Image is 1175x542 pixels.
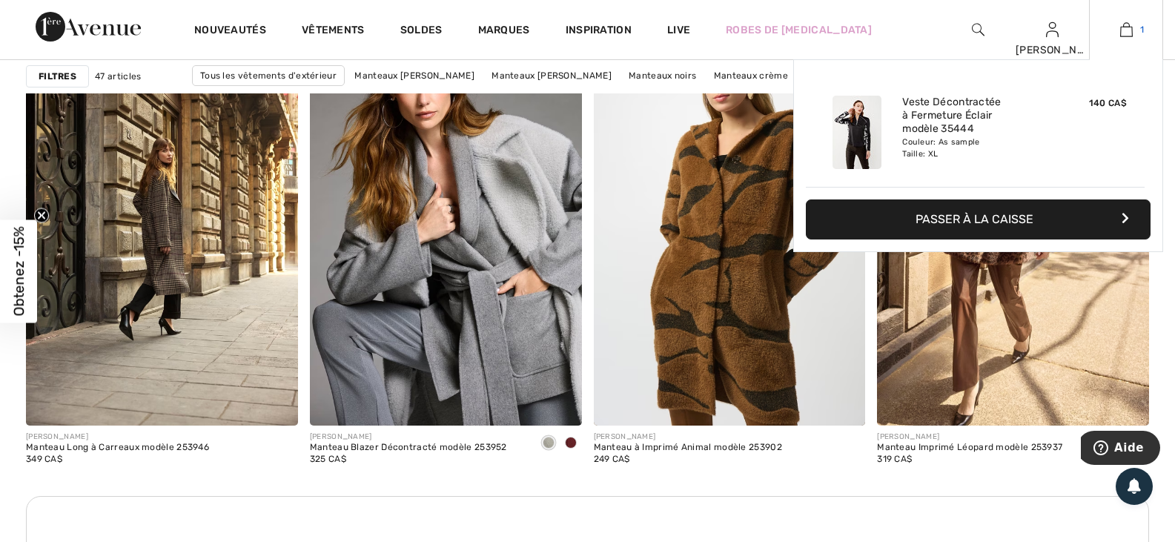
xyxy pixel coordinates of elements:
[806,199,1151,239] button: Passer à la caisse
[1016,42,1088,58] div: [PERSON_NAME]
[194,24,266,39] a: Nouveautés
[192,65,345,86] a: Tous les vêtements d'extérieur
[833,96,881,169] img: Veste Décontractée à Fermeture Éclair modèle 35444
[877,454,912,464] span: 319 CA$
[877,432,1062,443] div: [PERSON_NAME]
[10,226,27,316] span: Obtenez -15%
[902,136,1048,160] div: Couleur: As sample Taille: XL
[310,454,346,464] span: 325 CA$
[726,22,872,38] a: Robes de [MEDICAL_DATA]
[902,96,1048,136] a: Veste Décontractée à Fermeture Éclair modèle 35444
[34,208,49,222] button: Close teaser
[594,17,866,425] img: Manteau à Imprimé Animal modèle 253902. Brun/Noir
[667,22,690,38] a: Live
[347,66,482,85] a: Manteaux [PERSON_NAME]
[566,24,632,39] span: Inspiration
[1046,22,1059,36] a: Se connecter
[537,432,560,456] div: Light gray
[565,86,649,105] a: Manteaux longs
[39,70,76,83] strong: Filtres
[484,66,619,85] a: Manteaux [PERSON_NAME]
[310,432,507,443] div: [PERSON_NAME]
[1090,21,1162,39] a: 1
[594,432,782,443] div: [PERSON_NAME]
[594,443,782,453] div: Manteau à Imprimé Animal modèle 253902
[454,86,562,105] a: Manteaux doudounes
[877,443,1062,453] div: Manteau Imprimé Léopard modèle 253937
[302,24,365,39] a: Vêtements
[1081,431,1160,468] iframe: Ouvre un widget dans lequel vous pouvez trouver plus d’informations
[310,17,582,425] img: Manteau Blazer Décontracté modèle 253952. Light gray
[26,443,209,453] div: Manteau Long à Carreaux modèle 253946
[26,454,62,464] span: 349 CA$
[706,66,795,85] a: Manteaux crème
[310,443,507,453] div: Manteau Blazer Décontracté modèle 253952
[36,12,141,42] img: 1ère Avenue
[972,21,984,39] img: recherche
[1140,23,1144,36] span: 1
[400,24,443,39] a: Soldes
[26,17,298,425] img: Manteau Long à Carreaux modèle 253946. Camel/multi
[560,432,582,456] div: Merlot
[95,70,141,83] span: 47 articles
[594,454,630,464] span: 249 CA$
[1089,98,1127,108] span: 140 CA$
[621,66,704,85] a: Manteaux noirs
[478,24,530,39] a: Marques
[1046,21,1059,39] img: Mes infos
[1120,21,1133,39] img: Mon panier
[26,432,209,443] div: [PERSON_NAME]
